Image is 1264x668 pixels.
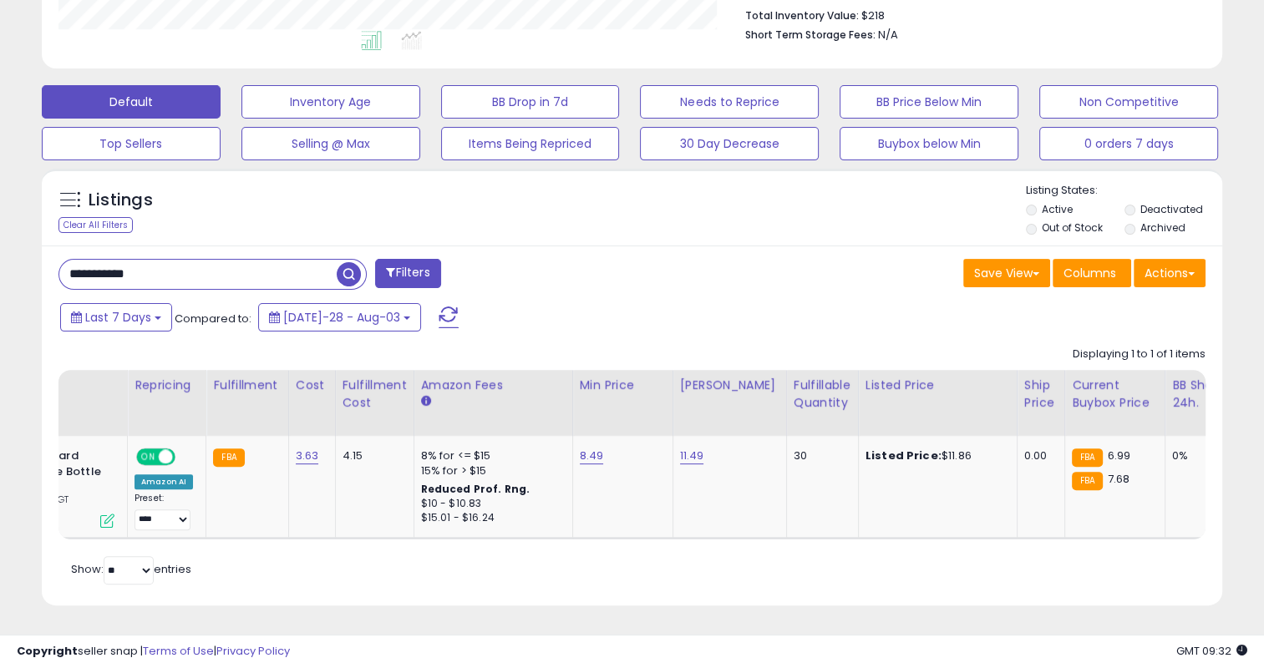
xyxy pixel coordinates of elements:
[283,309,400,326] span: [DATE]-28 - Aug-03
[216,643,290,659] a: Privacy Policy
[744,8,858,23] b: Total Inventory Value:
[173,450,200,464] span: OFF
[71,561,191,577] span: Show: entries
[42,85,221,119] button: Default
[1134,259,1206,287] button: Actions
[421,377,566,394] div: Amazon Fees
[421,394,431,409] small: Amazon Fees.
[840,85,1018,119] button: BB Price Below Min
[866,448,942,463] b: Listed Price:
[1176,643,1247,659] span: 2025-08-11 09:32 GMT
[640,85,819,119] button: Needs to Reprice
[258,303,421,331] button: [DATE]-28 - Aug-03
[640,127,819,160] button: 30 Day Decrease
[241,85,420,119] button: Inventory Age
[580,448,604,464] a: 8.49
[744,4,1193,24] li: $218
[213,377,281,394] div: Fulfillment
[1039,85,1218,119] button: Non Competitive
[866,377,1010,394] div: Listed Price
[343,448,401,463] div: 4.15
[794,377,851,412] div: Fulfillable Quantity
[135,474,193,489] div: Amazon AI
[680,448,704,464] a: 11.49
[296,448,319,464] a: 3.63
[680,377,779,394] div: [PERSON_NAME]
[213,448,244,467] small: FBA
[1172,448,1227,463] div: 0%
[17,643,78,659] strong: Copyright
[1026,183,1222,199] p: Listing States:
[1063,265,1116,281] span: Columns
[1039,127,1218,160] button: 0 orders 7 days
[42,127,221,160] button: Top Sellers
[241,127,420,160] button: Selling @ Max
[441,127,620,160] button: Items Being Repriced
[840,127,1018,160] button: Buybox below Min
[60,303,172,331] button: Last 7 Days
[1072,448,1103,467] small: FBA
[441,85,620,119] button: BB Drop in 7d
[1042,220,1103,235] label: Out of Stock
[1073,347,1206,362] div: Displaying 1 to 1 of 1 items
[89,189,153,212] h5: Listings
[421,497,560,511] div: $10 - $10.83
[1140,202,1203,216] label: Deactivated
[17,644,290,660] div: seller snap | |
[744,28,875,42] b: Short Term Storage Fees:
[1172,377,1233,412] div: BB Share 24h.
[1042,202,1073,216] label: Active
[1072,377,1158,412] div: Current Buybox Price
[85,309,151,326] span: Last 7 Days
[143,643,214,659] a: Terms of Use
[135,493,193,530] div: Preset:
[866,448,1004,463] div: $11.86
[296,377,328,394] div: Cost
[421,482,530,496] b: Reduced Prof. Rng.
[175,311,251,326] span: Compared to:
[421,463,560,478] div: 15% for > $15
[877,27,897,43] span: N/A
[1072,472,1103,490] small: FBA
[1107,448,1130,463] span: 6.99
[1024,448,1052,463] div: 0.00
[421,448,560,463] div: 8% for <= $15
[138,450,159,464] span: ON
[343,377,407,412] div: Fulfillment Cost
[1107,471,1129,487] span: 7.68
[421,511,560,525] div: $15.01 - $16.24
[794,448,845,463] div: 30
[580,377,666,394] div: Min Price
[375,259,440,288] button: Filters
[963,259,1050,287] button: Save View
[1140,220,1185,235] label: Archived
[135,377,199,394] div: Repricing
[1053,259,1131,287] button: Columns
[1024,377,1058,412] div: Ship Price
[58,217,133,233] div: Clear All Filters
